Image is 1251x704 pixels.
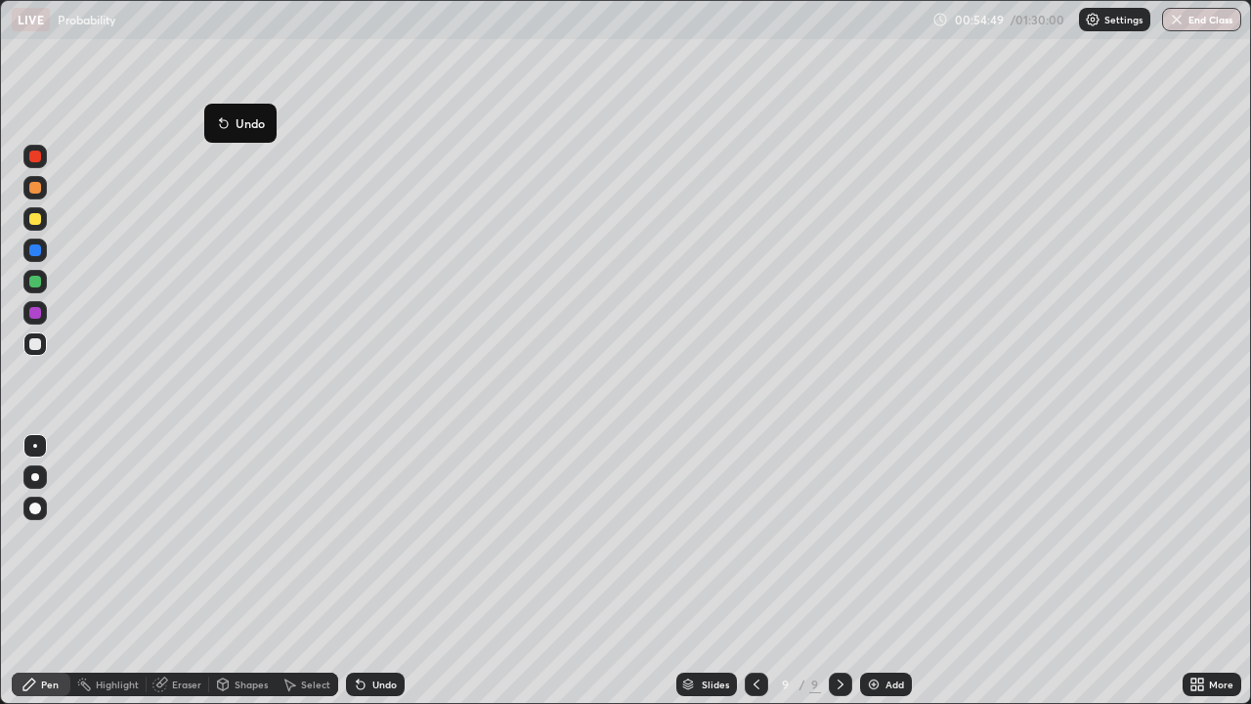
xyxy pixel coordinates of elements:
[799,679,805,690] div: /
[1162,8,1241,31] button: End Class
[1085,12,1100,27] img: class-settings-icons
[41,680,59,689] div: Pen
[301,680,330,689] div: Select
[235,680,268,689] div: Shapes
[1104,15,1143,24] p: Settings
[1209,680,1233,689] div: More
[776,679,796,690] div: 9
[1169,12,1185,27] img: end-class-cross
[96,680,139,689] div: Highlight
[866,677,882,692] img: add-slide-button
[18,12,44,27] p: LIVE
[236,115,265,131] p: Undo
[702,680,729,689] div: Slides
[58,12,115,27] p: Probability
[172,680,201,689] div: Eraser
[885,680,904,689] div: Add
[212,111,269,135] button: Undo
[372,680,397,689] div: Undo
[809,676,821,693] div: 9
